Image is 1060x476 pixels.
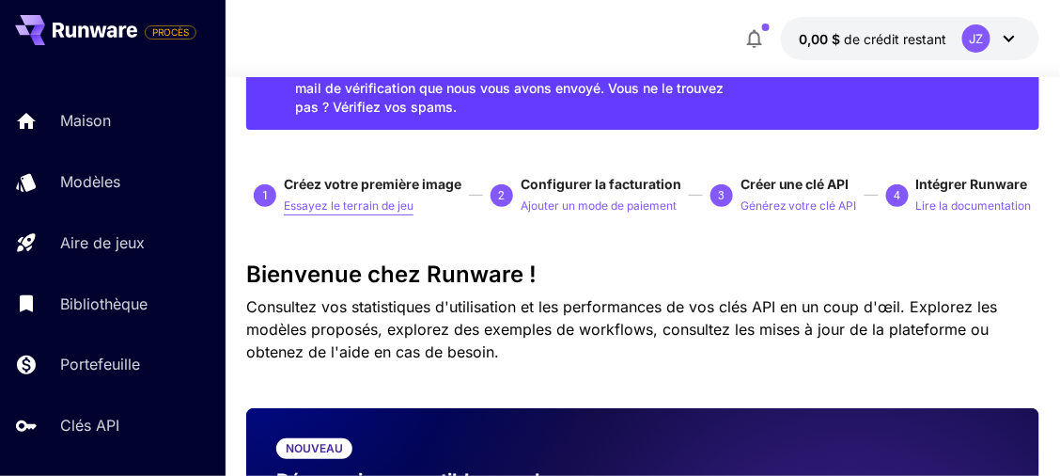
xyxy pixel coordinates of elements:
[284,176,461,192] font: Créez votre première image
[740,176,850,192] font: Créer une clé API
[916,176,1028,192] font: Intégrer Runware
[246,261,537,288] font: Bienvenue chez Runware !
[60,172,120,191] font: Modèles
[286,441,343,455] font: NOUVEAU
[740,194,857,216] button: Générez votre clé API
[521,194,677,216] button: Ajouter un mode de paiement
[152,26,189,38] font: PROCÈS
[521,198,677,213] font: Ajouter un mode de paiement
[916,194,1032,216] button: Lire la documentation
[499,189,506,202] font: 2
[295,61,729,115] font: Pour accéder à toutes les fonctionnalités, cliquez sur le lien dans l'e-mail de vérification que ...
[60,355,140,373] font: Portefeuille
[262,189,269,202] font: 1
[60,233,145,252] font: Aire de jeux
[845,31,947,47] font: de crédit restant
[740,198,857,213] font: Générez votre clé API
[800,31,841,47] font: 0,00 $
[781,17,1039,60] button: 0,00 $JZ
[969,31,983,46] font: JZ
[894,189,900,202] font: 4
[284,194,413,216] button: Essayez le terrain de jeu
[800,29,947,49] div: 0,00 $
[60,111,111,130] font: Maison
[916,198,1032,213] font: Lire la documentation
[145,21,196,43] span: Ajoutez votre carte de paiement pour activer toutes les fonctionnalités de la plateforme.
[718,189,725,202] font: 3
[284,198,413,213] font: Essayez le terrain de jeu
[60,416,119,435] font: Clés API
[60,294,148,313] font: Bibliothèque
[521,176,681,192] font: Configurer la facturation
[246,297,997,361] font: Consultez vos statistiques d'utilisation et les performances de vos clés API en un coup d'œil. Ex...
